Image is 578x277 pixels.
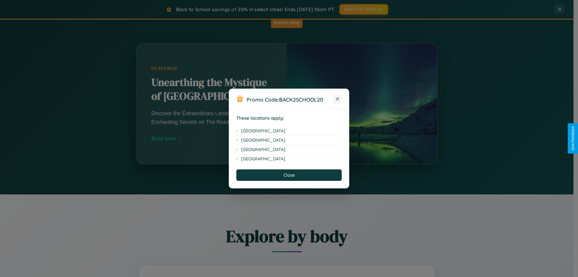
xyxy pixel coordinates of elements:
li: [GEOGRAPHIC_DATA] [236,136,342,145]
button: Close [236,169,342,181]
h3: Promo Code: [247,96,333,103]
li: [GEOGRAPHIC_DATA] [236,154,342,163]
li: [GEOGRAPHIC_DATA] [236,145,342,154]
li: [GEOGRAPHIC_DATA] [236,126,342,136]
div: Give Feedback [571,126,575,151]
b: BACK2SCHOOL20 [279,96,323,103]
strong: These locations apply: [236,115,284,121]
